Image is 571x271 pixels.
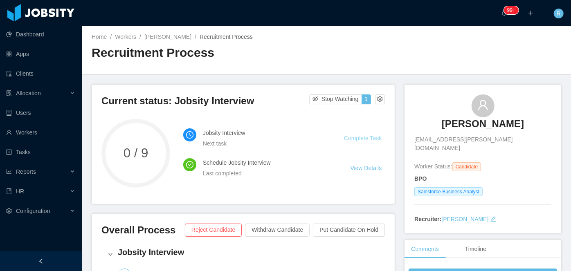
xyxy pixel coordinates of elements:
button: icon: eye-invisibleStop Watching [309,94,362,104]
button: 1 [362,94,371,104]
i: icon: user [477,99,489,111]
i: icon: setting [6,208,12,214]
span: Salesforce Business Analyst [414,187,483,196]
i: icon: solution [6,90,12,96]
a: Complete Task [344,135,382,141]
div: icon: rightJobsity Interview [101,242,385,267]
a: Home [92,34,107,40]
div: Timeline [459,240,493,258]
h4: Jobsity Interview [118,246,378,258]
h3: Overall Process [101,224,185,237]
button: Put Candidate On Hold [313,224,385,237]
button: Reject Candidate [185,224,242,237]
strong: BPO [414,175,427,182]
strong: Recruiter: [414,216,441,222]
i: icon: edit [490,216,496,222]
button: Withdraw Candidate [245,224,310,237]
button: icon: setting [375,94,385,104]
a: [PERSON_NAME] [441,216,488,222]
a: [PERSON_NAME] [144,34,191,40]
h4: Schedule Jobsity Interview [203,158,331,167]
span: / [139,34,141,40]
h3: [PERSON_NAME] [442,117,524,130]
span: 0 / 9 [101,147,170,159]
i: icon: bell [501,10,507,16]
a: icon: profileTasks [6,144,75,160]
div: Next task [203,139,324,148]
a: icon: userWorkers [6,124,75,141]
span: HR [16,188,24,195]
div: Comments [405,240,445,258]
a: icon: appstoreApps [6,46,75,62]
h2: Recruitment Process [92,45,326,61]
a: View Details [351,165,382,171]
i: icon: check-circle [186,161,193,168]
span: Configuration [16,208,50,214]
a: icon: pie-chartDashboard [6,26,75,43]
i: icon: right [108,252,113,257]
i: icon: clock-circle [186,131,193,139]
span: Recruitment Process [200,34,253,40]
span: R [557,9,561,18]
div: Last completed [203,169,331,178]
a: [PERSON_NAME] [442,117,524,135]
i: icon: book [6,188,12,194]
i: icon: line-chart [6,169,12,175]
span: / [195,34,196,40]
span: Worker Status: [414,163,452,170]
sup: 265 [504,6,519,14]
a: Workers [115,34,136,40]
i: icon: plus [528,10,533,16]
span: Reports [16,168,36,175]
h3: Current status: Jobsity Interview [101,94,309,108]
span: Allocation [16,90,41,96]
a: icon: auditClients [6,65,75,82]
h4: Jobsity Interview [203,128,324,137]
span: Candidate [452,162,481,171]
span: [EMAIL_ADDRESS][PERSON_NAME][DOMAIN_NAME] [414,135,551,152]
span: / [110,34,112,40]
a: icon: robotUsers [6,105,75,121]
